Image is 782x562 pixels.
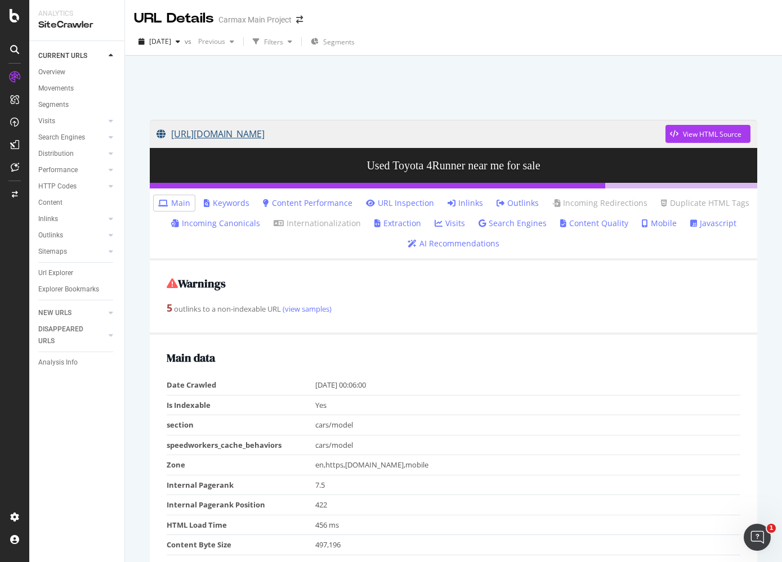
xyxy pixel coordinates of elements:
a: Outlinks [497,197,539,209]
a: URL Inspection [366,197,434,209]
div: DISAPPEARED URLS [38,323,95,347]
strong: 5 [167,301,172,314]
div: View HTML Source [683,129,741,139]
span: 1 [767,524,776,533]
td: 497,196 [315,535,740,555]
a: AI Recommendations [408,238,499,249]
h3: Used Toyota 4Runner near me for sale [150,148,757,183]
button: View HTML Source [665,125,750,143]
a: Inlinks [38,213,105,225]
div: Content [38,197,62,209]
a: Inlinks [448,197,483,209]
div: Visits [38,115,55,127]
a: Analysis Info [38,357,117,368]
a: Url Explorer [38,267,117,279]
a: Overview [38,66,117,78]
td: Internal Pagerank [167,475,315,495]
div: SiteCrawler [38,19,115,32]
span: 2025 Aug. 24th [149,37,171,46]
a: Visits [38,115,105,127]
td: 456 ms [315,515,740,535]
div: Explorer Bookmarks [38,284,99,295]
a: Internationalization [274,218,361,229]
div: arrow-right-arrow-left [296,16,303,24]
a: HTTP Codes [38,181,105,192]
div: Movements [38,83,74,95]
td: Zone [167,455,315,475]
td: en,https,[DOMAIN_NAME],mobile [315,455,740,475]
a: Explorer Bookmarks [38,284,117,295]
iframe: Intercom live chat [744,524,771,551]
td: section [167,415,315,435]
td: cars/model [315,415,740,435]
td: [DATE] 00:06:00 [315,375,740,395]
a: Search Engines [38,132,105,143]
div: Inlinks [38,213,58,225]
a: Segments [38,99,117,111]
a: Main [158,197,190,209]
div: Url Explorer [38,267,73,279]
a: Duplicate HTML Tags [661,197,749,209]
a: Incoming Redirections [552,197,647,209]
div: Distribution [38,148,74,160]
a: Incoming Canonicals [171,218,260,229]
button: Previous [194,33,239,51]
a: [URL][DOMAIN_NAME] [157,120,665,148]
a: Mobile [642,218,677,229]
td: HTML Load Time [167,515,315,535]
div: Analytics [38,9,115,19]
a: Search Engines [479,218,547,229]
td: Is Indexable [167,395,315,415]
a: Content [38,197,117,209]
button: Filters [248,33,297,51]
td: 7.5 [315,475,740,495]
a: Visits [435,218,465,229]
a: Content Quality [560,218,628,229]
div: HTTP Codes [38,181,77,192]
a: Content Performance [263,197,352,209]
h2: Warnings [167,277,740,290]
a: DISAPPEARED URLS [38,323,105,347]
div: Segments [38,99,69,111]
div: Filters [264,37,283,47]
a: Javascript [690,218,736,229]
div: CURRENT URLS [38,50,87,62]
a: NEW URLS [38,307,105,319]
div: NEW URLS [38,307,72,319]
div: URL Details [134,9,214,28]
a: (view samples) [281,304,332,314]
div: Carmax Main Project [218,14,292,25]
a: Keywords [204,197,249,209]
h2: Main data [167,352,740,364]
td: Content Byte Size [167,535,315,555]
a: Performance [38,164,105,176]
a: Outlinks [38,230,105,241]
td: Internal Pagerank Position [167,495,315,515]
button: Segments [306,33,359,51]
span: Segments [323,37,355,47]
div: Sitemaps [38,246,67,258]
button: [DATE] [134,33,185,51]
div: Analysis Info [38,357,78,368]
td: 422 [315,495,740,515]
div: Performance [38,164,78,176]
div: Overview [38,66,65,78]
a: Extraction [374,218,421,229]
div: outlinks to a non-indexable URL [167,301,740,316]
a: Distribution [38,148,105,160]
td: cars/model [315,435,740,455]
div: Search Engines [38,132,85,143]
a: Movements [38,83,117,95]
td: Yes [315,395,740,415]
a: CURRENT URLS [38,50,105,62]
span: vs [185,37,194,46]
div: Outlinks [38,230,63,241]
span: Previous [194,37,225,46]
td: speedworkers_cache_behaviors [167,435,315,455]
a: Sitemaps [38,246,105,258]
td: Date Crawled [167,375,315,395]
